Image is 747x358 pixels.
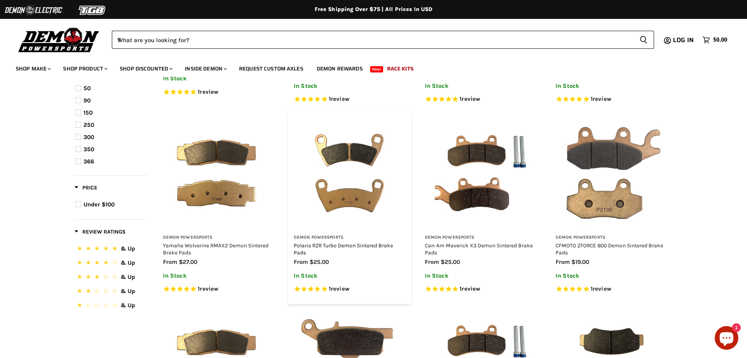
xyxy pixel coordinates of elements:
span: Rated 5.0 out of 5 stars 1 reviews [556,285,667,293]
span: New! [370,66,384,72]
a: Log in [669,37,699,44]
span: 90 [83,97,91,104]
span: review [331,285,349,292]
span: from [556,258,570,265]
span: & Up [120,259,135,266]
span: $19.00 [571,258,589,265]
span: 366 [83,158,94,165]
span: Rated 5.0 out of 5 stars 1 reviews [425,95,536,104]
span: 300 [83,134,94,141]
inbox-online-store-chat: Shopify online store chat [712,326,741,352]
img: Polaris RZR Turbo Demon Sintered Brake Pads [294,117,405,229]
img: Yamaha Wolverine RMAX2 Demon Sintered Brake Pads [163,117,274,229]
span: & Up [120,273,135,280]
ul: Main menu [10,58,725,77]
button: 1 Star. [75,300,146,312]
div: Free Shipping Over $75 | All Prices In USD [59,6,689,13]
span: review [462,285,480,292]
button: 3 Stars. [75,272,146,284]
a: Polaris RZR Turbo Demon Sintered Brake Pads [294,242,393,256]
span: 50 [83,85,91,92]
span: 1 reviews [329,285,349,292]
h3: Demon Powersports [425,235,536,241]
span: 1 reviews [198,88,218,95]
button: 5 Stars. [75,244,146,255]
p: In Stock [425,273,536,279]
span: $25.00 [441,258,460,265]
button: Filter by Price [74,184,97,194]
span: $25.00 [310,258,329,265]
img: Demon Powersports [16,26,102,54]
a: Can-Am Maverick X3 Demon Sintered Brake Pads [425,242,533,256]
span: 1 reviews [460,285,480,292]
a: Demon Rewards [311,61,369,77]
span: 1 reviews [460,95,480,102]
span: Under $100 [83,201,115,208]
span: review [593,285,611,292]
span: 150 [83,109,93,116]
span: & Up [120,288,135,295]
img: Can-Am Maverick X3 Demon Sintered Brake Pads [425,117,536,229]
span: Rated 5.0 out of 5 stars 1 reviews [163,285,274,293]
a: Yamaha Wolverine RMAX2 Demon Sintered Brake Pads [163,242,269,256]
span: 1 reviews [329,95,349,102]
h3: Demon Powersports [294,235,405,241]
a: Request Custom Axles [233,61,309,77]
a: Shop Product [57,61,112,77]
a: Race Kits [381,61,419,77]
img: CFMOTO ZFORCE 800 Demon Sintered Brake Pads [556,117,667,229]
span: Rated 5.0 out of 5 stars 1 reviews [425,285,536,293]
img: TGB Logo 2 [63,3,122,18]
span: review [200,285,218,292]
span: from [163,258,177,265]
span: review [331,95,349,102]
form: Product [112,31,654,49]
p: In Stock [556,273,667,279]
a: Shop Discounted [114,61,177,77]
p: In Stock [294,273,405,279]
span: $27.00 [179,258,197,265]
span: 1 reviews [198,285,218,292]
span: review [462,95,480,102]
a: Shop Make [10,61,56,77]
h3: Demon Powersports [556,235,667,241]
p: In Stock [556,83,667,89]
p: In Stock [163,75,274,82]
img: Demon Electric Logo 2 [4,3,63,18]
span: review [200,88,218,95]
span: Rated 5.0 out of 5 stars 1 reviews [294,95,405,104]
span: review [593,95,611,102]
span: Rated 5.0 out of 5 stars 1 reviews [294,285,405,293]
span: Review Ratings [74,228,126,235]
a: CFMOTO ZFORCE 800 Demon Sintered Brake Pads [556,242,663,256]
p: In Stock [425,83,536,89]
span: 1 reviews [591,95,611,102]
span: Price [74,184,97,191]
button: Search [633,31,654,49]
p: In Stock [163,273,274,279]
h3: Demon Powersports [163,235,274,241]
span: from [425,258,439,265]
span: $0.00 [713,36,727,44]
button: 2 Stars. [75,286,146,298]
span: 250 [83,121,94,128]
span: & Up [120,245,135,252]
button: Filter by Review Ratings [74,228,126,238]
span: Rated 5.0 out of 5 stars 1 reviews [163,88,274,96]
p: In Stock [294,83,405,89]
span: Rated 5.0 out of 5 stars 1 reviews [556,95,667,104]
button: 4 Stars. [75,258,146,269]
a: Inside Demon [179,61,232,77]
span: 1 reviews [591,285,611,292]
span: from [294,258,308,265]
input: When autocomplete results are available use up and down arrows to review and enter to select [112,31,633,49]
span: & Up [120,302,135,309]
a: $0.00 [699,34,731,46]
span: 350 [83,146,94,153]
span: Log in [673,35,694,45]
